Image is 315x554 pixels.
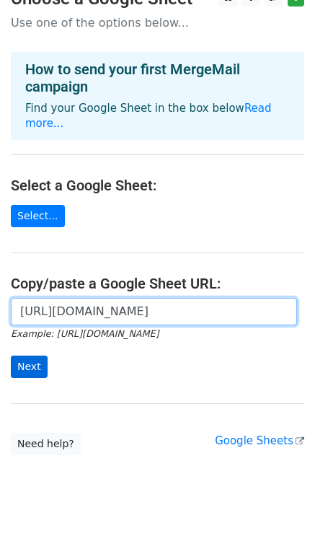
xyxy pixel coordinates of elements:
[11,205,65,227] a: Select...
[11,356,48,378] input: Next
[25,61,290,95] h4: How to send your first MergeMail campaign
[11,15,304,30] p: Use one of the options below...
[11,177,304,194] h4: Select a Google Sheet:
[215,434,304,447] a: Google Sheets
[25,102,272,130] a: Read more...
[11,328,159,339] small: Example: [URL][DOMAIN_NAME]
[243,485,315,554] div: Виджет чата
[11,433,81,455] a: Need help?
[11,275,304,292] h4: Copy/paste a Google Sheet URL:
[11,298,297,325] input: Paste your Google Sheet URL here
[25,101,290,131] p: Find your Google Sheet in the box below
[243,485,315,554] iframe: Chat Widget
